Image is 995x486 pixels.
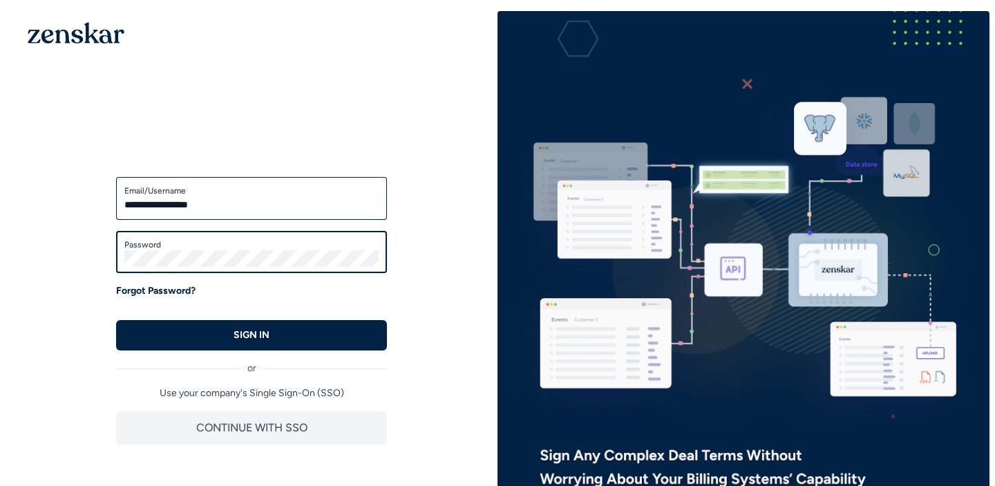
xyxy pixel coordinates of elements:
[124,185,379,196] label: Email/Username
[124,239,379,250] label: Password
[116,351,387,375] div: or
[116,320,387,351] button: SIGN IN
[28,22,124,44] img: 1OGAJ2xQqyY4LXKgY66KYq0eOWRCkrZdAb3gUhuVAqdWPZE9SRJmCz+oDMSn4zDLXe31Ii730ItAGKgCKgCCgCikA4Av8PJUP...
[116,411,387,445] button: CONTINUE WITH SSO
[116,386,387,400] p: Use your company's Single Sign-On (SSO)
[234,328,269,342] p: SIGN IN
[116,284,196,298] a: Forgot Password?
